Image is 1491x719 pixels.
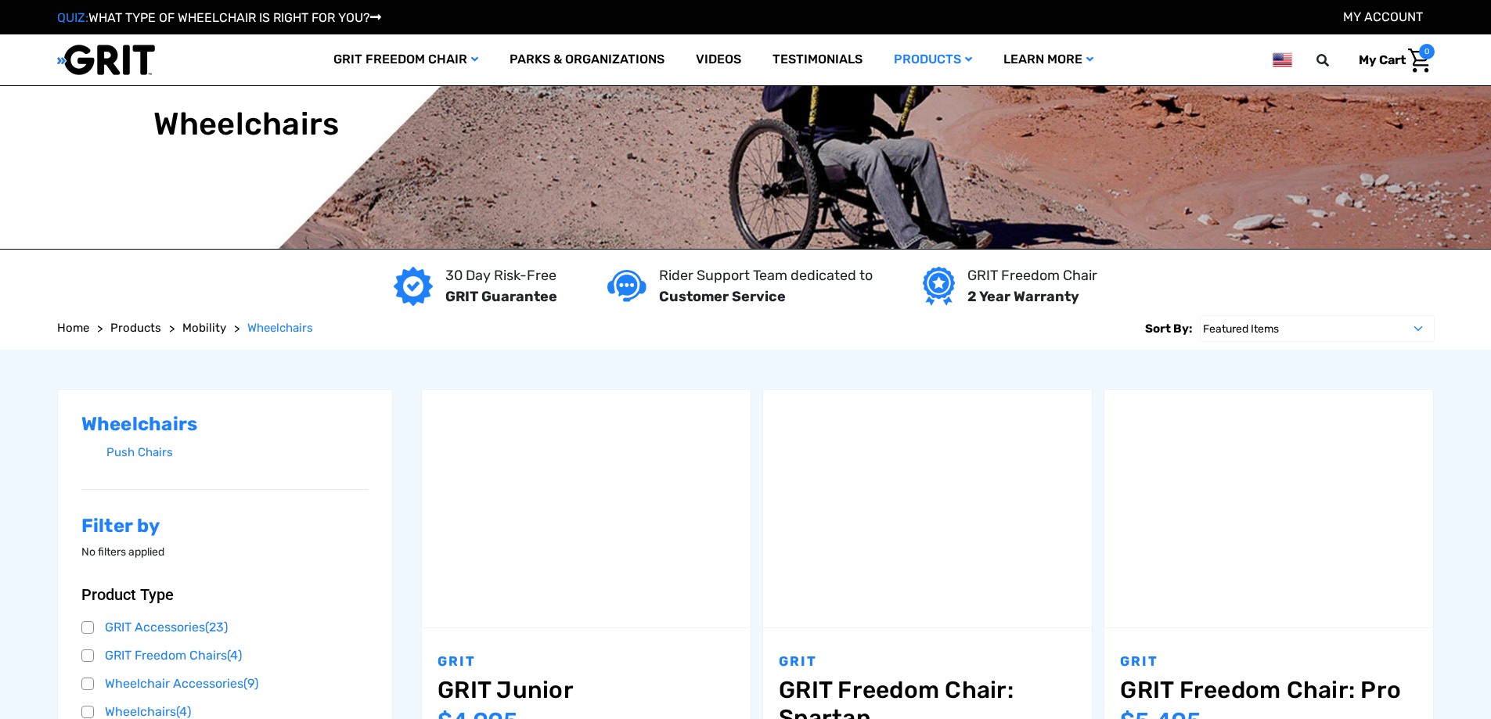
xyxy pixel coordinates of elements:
[106,441,369,464] a: Push Chairs
[494,34,680,85] a: Parks & Organizations
[1104,390,1433,628] a: GRIT Freedom Chair: Pro,$5,495.00
[878,34,988,85] a: Products
[81,616,369,639] a: GRIT Accessories(23)
[445,265,557,286] p: 30 Day Risk-Free
[445,288,557,305] strong: GRIT Guarantee
[110,319,161,337] a: Products
[422,390,751,628] img: GRIT Junior: GRIT Freedom Chair all terrain wheelchair engineered specifically for kids
[247,319,313,337] a: Wheelchairs
[607,270,646,302] img: Customer service
[1419,44,1435,59] span: 0
[1104,390,1433,628] img: GRIT Freedom Chair Pro: the Pro model shown including contoured Invacare Matrx seatback, Spinergy...
[422,390,751,628] a: GRIT Junior,$4,995.00
[1120,652,1417,672] p: GRIT
[923,267,955,306] img: Year warranty
[1145,315,1192,342] label: Sort By:
[659,288,786,305] strong: Customer Service
[227,648,242,663] span: (4)
[438,676,735,704] a: GRIT Junior,$4,995.00
[81,515,369,537] h2: Filter by
[182,319,226,337] a: Mobility
[1408,49,1431,73] img: Cart
[81,544,369,560] p: No filters applied
[988,34,1109,85] a: Learn More
[57,44,155,76] img: GRIT All-Terrain Wheelchair and Mobility Equipment
[1359,52,1406,67] span: My Cart
[967,288,1079,305] strong: 2 Year Warranty
[243,676,258,691] span: (9)
[110,321,161,335] span: Products
[763,390,1092,628] img: GRIT Freedom Chair: Spartan
[81,585,174,604] span: Product Type
[1324,44,1347,77] input: Search
[57,321,89,335] span: Home
[779,652,1076,672] p: GRIT
[1273,50,1291,70] img: us.png
[81,585,369,604] button: Product Type
[176,704,191,719] span: (4)
[182,321,226,335] span: Mobility
[57,319,89,337] a: Home
[438,652,735,672] p: GRIT
[680,34,757,85] a: Videos
[1120,676,1417,704] a: GRIT Freedom Chair: Pro,$5,495.00
[1347,44,1435,77] a: Cart with 0 items
[81,413,369,436] h2: Wheelchairs
[57,10,381,25] a: QUIZ:WHAT TYPE OF WHEELCHAIR IS RIGHT FOR YOU?
[763,390,1092,628] a: GRIT Freedom Chair: Spartan,$3,995.00
[659,265,873,286] p: Rider Support Team dedicated to
[757,34,878,85] a: Testimonials
[81,672,369,696] a: Wheelchair Accessories(9)
[247,321,313,335] span: Wheelchairs
[205,620,228,635] span: (23)
[318,34,494,85] a: GRIT Freedom Chair
[1343,9,1423,24] a: Account
[81,644,369,667] a: GRIT Freedom Chairs(4)
[394,267,433,306] img: GRIT Guarantee
[57,10,88,25] span: QUIZ:
[967,265,1097,286] p: GRIT Freedom Chair
[153,106,340,143] h1: Wheelchairs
